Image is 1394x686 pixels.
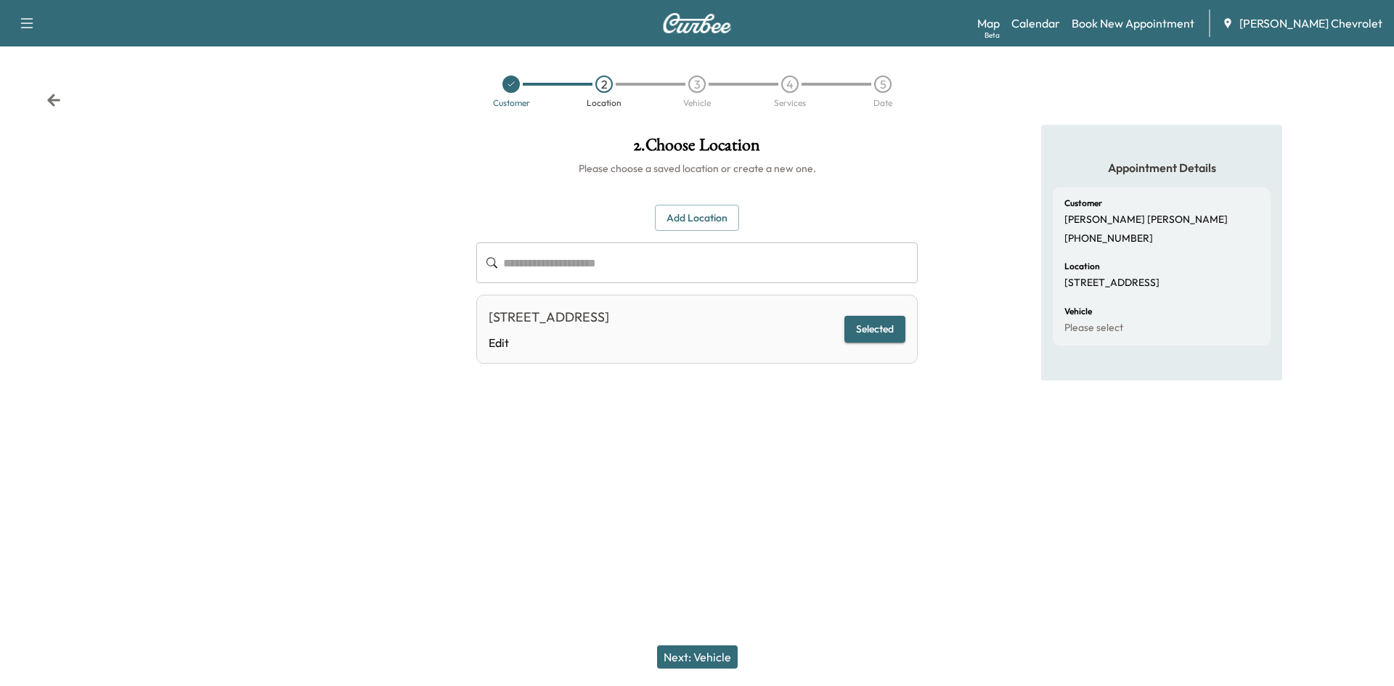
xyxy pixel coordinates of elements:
div: Vehicle [683,99,711,107]
div: Location [587,99,621,107]
div: Beta [985,30,1000,41]
h1: 2 . Choose Location [476,136,918,161]
p: [PERSON_NAME] [PERSON_NAME] [1064,213,1228,226]
div: Customer [493,99,530,107]
p: Please select [1064,322,1123,335]
div: 2 [595,75,613,93]
a: Edit [489,334,609,351]
p: [STREET_ADDRESS] [1064,277,1159,290]
div: Date [873,99,892,107]
div: Back [46,93,61,107]
span: [PERSON_NAME] Chevrolet [1239,15,1382,32]
a: Book New Appointment [1072,15,1194,32]
h6: Customer [1064,199,1102,208]
a: MapBeta [977,15,1000,32]
button: Next: Vehicle [657,645,738,669]
div: [STREET_ADDRESS] [489,307,609,327]
h6: Please choose a saved location or create a new one. [476,161,918,176]
div: 5 [874,75,892,93]
h6: Location [1064,262,1100,271]
h6: Vehicle [1064,307,1092,316]
div: 3 [688,75,706,93]
h5: Appointment Details [1053,160,1271,176]
button: Selected [844,316,905,343]
img: Curbee Logo [662,13,732,33]
button: Add Location [655,205,739,232]
div: Services [774,99,806,107]
p: [PHONE_NUMBER] [1064,232,1153,245]
div: 4 [781,75,799,93]
a: Calendar [1011,15,1060,32]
